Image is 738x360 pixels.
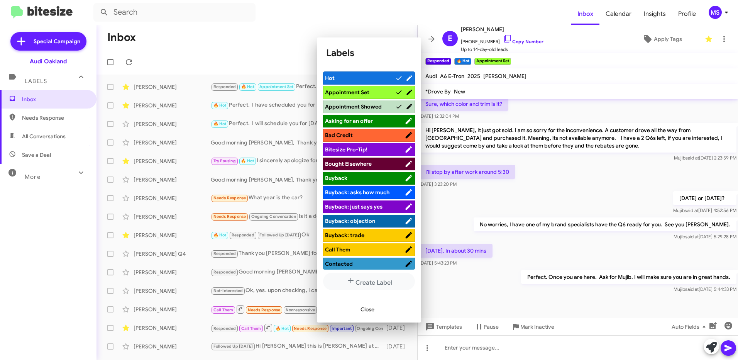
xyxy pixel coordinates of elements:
h1: Inbox [107,31,136,44]
div: [PERSON_NAME] [134,83,211,91]
div: [DATE] [383,324,411,332]
small: Appointment Set [474,58,511,65]
span: Close [361,302,374,316]
span: Needs Response [294,326,327,331]
span: Save a Deal [22,151,51,159]
div: Inbound Call [211,304,383,314]
span: Special Campaign [34,37,80,45]
p: I'll stop by after work around 5:30 [419,165,515,179]
p: No worries, I have one of my brand specialists have the Q6 ready for you. See you [PERSON_NAME]. [474,217,736,231]
a: Copy Number [503,39,543,44]
span: Ongoing Conversation [357,326,401,331]
span: Apply Tags [654,32,682,46]
span: Bitesize Pro-Tip! [325,146,367,153]
span: 🔥 Hot [213,103,227,108]
div: Good morning [PERSON_NAME], Thank you so much for reaching out and your interest in our Q6s. Rest... [211,139,374,146]
span: [PERSON_NAME] [461,25,543,34]
button: Create Label [323,273,415,290]
span: Mujib [DATE] 5:44:33 PM [674,286,736,292]
button: Close [354,302,381,316]
span: E [448,32,452,45]
small: Responded [425,58,451,65]
span: Bad Credit [325,132,353,139]
span: 🔥 Hot [213,233,227,238]
div: What year is the car? [211,194,374,202]
span: Mark Inactive [520,320,554,334]
span: Appointment Set [259,84,293,89]
span: Audi [425,73,437,80]
span: Try Pausing [213,158,236,163]
span: Auto Fields [672,320,709,334]
div: [PERSON_NAME] [134,120,211,128]
p: [DATE] or [DATE]? [673,191,736,205]
span: Call Them [241,326,261,331]
span: Inbox [22,95,88,103]
span: Followed Up [DATE] [213,344,253,349]
p: Sure, which color and trim is it? [419,97,508,111]
span: Labels [25,78,47,85]
p: Hi [PERSON_NAME], It just got sold. I am so sorry for the inconvenience. A customer drove all the... [419,123,736,153]
div: Ok, yes. upon checking, I can now confirm that the vehicle of your interest is sold to another cu... [211,286,379,295]
span: 🔥 Hot [241,84,254,89]
span: Call Them [213,307,234,312]
span: Insights [638,3,672,25]
span: Profile [672,3,702,25]
span: Ongoing Conversation [251,214,296,219]
span: Buyback: asks how much [325,189,389,196]
span: Asking for an offer [325,117,373,124]
h1: Labels [326,47,412,59]
span: [DATE] 5:43:23 PM [419,260,457,266]
span: said at [686,155,699,161]
span: Buyback: just says yes [325,203,383,210]
span: 🔥 Hot [241,158,254,163]
span: Buyback [325,175,347,182]
span: New [454,88,465,95]
span: Buyback: trade [325,232,364,239]
span: Appointment Set [325,89,369,96]
span: Pause [484,320,499,334]
span: Responded [213,270,236,275]
span: [PHONE_NUMBER] [461,34,543,46]
div: [PERSON_NAME] [134,213,211,221]
span: Needs Response [213,214,246,219]
span: Important [332,326,352,331]
span: Needs Response [213,195,246,200]
div: Perfect. Once you are here. Ask for Mujib. I will make sure you are in great hands. [211,82,373,91]
span: Inbox [571,3,599,25]
div: [PERSON_NAME] [134,194,211,202]
span: Templates [424,320,462,334]
div: [PERSON_NAME] [134,268,211,276]
div: Is it a demo lease [211,212,374,221]
span: Needs Response [22,114,88,122]
small: 🔥 Hot [454,58,471,65]
span: said at [685,234,699,239]
div: The vehicle has 20,000 miles and is in good condition. There is one little door ding. Could you g... [211,323,383,333]
span: Responded [213,84,236,89]
span: Appointment Showed [325,103,382,110]
div: Good morning [PERSON_NAME], Thank you for reaching out. No we have not received the pictures or m... [211,176,374,183]
span: said at [685,286,699,292]
span: said at [685,207,698,213]
span: Call Them [325,246,350,253]
div: Perfect. I will schedule you for [DATE] at 3pm. Thank you for the opportunity and we will see you... [211,119,374,128]
span: Mujib [DATE] 2:23:59 PM [674,155,736,161]
div: [DATE] [383,343,411,350]
span: 2025 [467,73,480,80]
div: Thank you [PERSON_NAME] for that information. I really appreciate it. Let me know if there is any... [211,249,379,258]
div: Ok [211,231,379,239]
span: Not-Interested [213,288,243,293]
div: [PERSON_NAME] [134,139,211,146]
span: Buyback: objection [325,217,375,224]
div: [PERSON_NAME] [134,176,211,183]
div: [PERSON_NAME] Q4 [134,250,211,258]
div: [PERSON_NAME] [134,343,211,350]
div: [PERSON_NAME] [134,231,211,239]
div: [PERSON_NAME] [134,306,211,313]
span: More [25,173,41,180]
div: I sincerely apologize for the lack of response. I’ve asked my Brand Specialist, [PERSON_NAME], to... [211,156,374,165]
div: Audi Oakland [30,58,67,65]
span: Calendar [599,3,638,25]
span: Followed Up [DATE] [259,233,299,238]
span: Nonresponsive [286,307,315,312]
div: Good morning [PERSON_NAME]. Thank you for your question. We would like you to bring your vehicle ... [211,268,379,277]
